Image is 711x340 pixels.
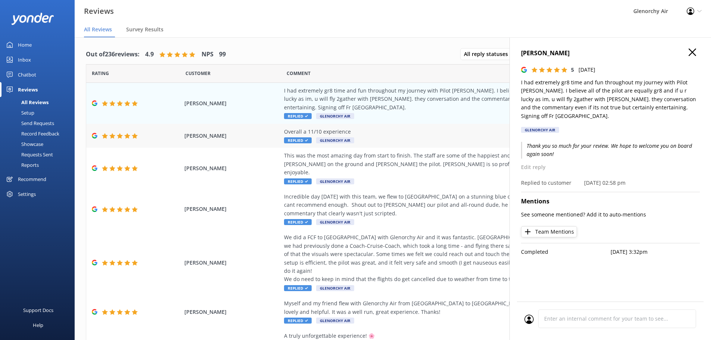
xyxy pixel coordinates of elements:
[316,318,354,324] span: Glenorchy Air
[521,197,700,206] h4: Mentions
[521,179,571,187] p: Replied to customer
[4,139,75,149] a: Showcase
[521,127,559,133] div: Glenorchy Air
[4,128,59,139] div: Record Feedback
[23,303,53,318] div: Support Docs
[92,70,109,77] span: Date
[4,160,75,170] a: Reports
[4,107,75,118] a: Setup
[284,128,624,136] div: Overall a 11/10 experience
[219,50,226,59] h4: 99
[464,50,512,58] span: All reply statuses
[33,318,43,333] div: Help
[126,26,163,33] span: Survey Results
[316,137,354,143] span: Glenorchy Air
[579,66,595,74] p: [DATE]
[284,299,624,316] div: Myself and my friend flew with Glenorchy Air from [GEOGRAPHIC_DATA] to [GEOGRAPHIC_DATA] Sounds a...
[571,66,574,73] span: 5
[184,164,281,172] span: [PERSON_NAME]
[284,219,312,225] span: Replied
[4,97,49,107] div: All Reviews
[521,49,700,58] h4: [PERSON_NAME]
[18,67,36,82] div: Chatbot
[18,37,32,52] div: Home
[584,179,626,187] p: [DATE] 02:58 pm
[611,248,700,256] p: [DATE] 3:32pm
[185,70,211,77] span: Date
[284,178,312,184] span: Replied
[521,226,577,237] button: Team Mentions
[18,172,46,187] div: Recommend
[4,128,75,139] a: Record Feedback
[287,70,311,77] span: Question
[145,50,154,59] h4: 4.9
[284,233,624,283] div: We did a FCF to [GEOGRAPHIC_DATA] with Glenorchy Air and it was fantastic. [GEOGRAPHIC_DATA] is a...
[316,285,354,291] span: Glenorchy Air
[4,160,39,170] div: Reports
[524,315,534,324] img: user_profile.svg
[284,152,624,177] div: This was the most amazing day from start to finish. The staff are some of the happiest and friend...
[689,49,696,57] button: Close
[4,107,34,118] div: Setup
[316,178,354,184] span: Glenorchy Air
[202,50,213,59] h4: NPS
[284,87,624,112] div: I had extremely gr8 time and fun throughout my journey with Pilot [PERSON_NAME]. I believe all of...
[4,139,43,149] div: Showcase
[316,219,354,225] span: Glenorchy Air
[84,5,114,17] h3: Reviews
[184,99,281,107] span: [PERSON_NAME]
[4,149,53,160] div: Requests Sent
[284,137,312,143] span: Replied
[184,259,281,267] span: [PERSON_NAME]
[18,52,31,67] div: Inbox
[521,142,700,159] p: Thank you so much for your review. We hope to welcome you on board again soon!
[11,13,54,25] img: yonder-white-logo.png
[86,50,140,59] h4: Out of 236 reviews:
[521,163,700,171] p: Edit reply
[4,149,75,160] a: Requests Sent
[4,97,75,107] a: All Reviews
[18,187,36,202] div: Settings
[521,210,700,219] p: See someone mentioned? Add it to auto-mentions
[284,285,312,291] span: Replied
[184,308,281,316] span: [PERSON_NAME]
[4,118,54,128] div: Send Requests
[284,193,624,218] div: Incredible day [DATE] with this team, we flew to [GEOGRAPHIC_DATA] on a stunning blue day. Glenor...
[284,113,312,119] span: Replied
[521,248,611,256] p: Completed
[4,118,75,128] a: Send Requests
[184,205,281,213] span: [PERSON_NAME]
[84,26,112,33] span: All Reviews
[184,132,281,140] span: [PERSON_NAME]
[521,78,700,120] p: I had extremely gr8 time and fun throughout my journey with Pilot [PERSON_NAME]. I believe all of...
[284,318,312,324] span: Replied
[316,113,354,119] span: Glenorchy Air
[18,82,38,97] div: Reviews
